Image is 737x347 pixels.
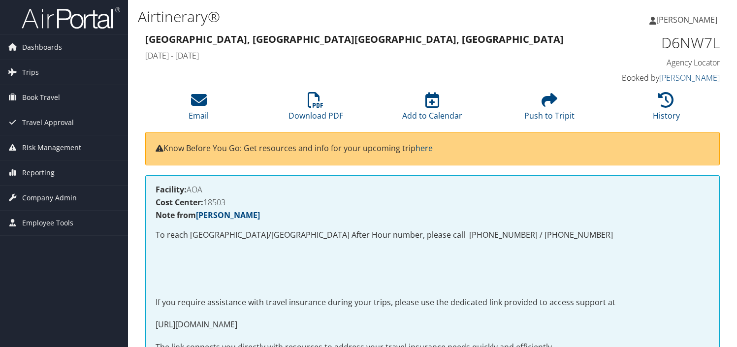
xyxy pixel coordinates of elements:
p: If you require assistance with travel insurance during your trips, please use the dedicated link ... [156,296,709,309]
span: Book Travel [22,85,60,110]
h4: [DATE] - [DATE] [145,50,573,61]
a: [PERSON_NAME] [196,210,260,221]
p: Know Before You Go: Get resources and info for your upcoming trip [156,142,709,155]
img: airportal-logo.png [22,6,120,30]
p: To reach [GEOGRAPHIC_DATA]/[GEOGRAPHIC_DATA] After Hour number, please call [PHONE_NUMBER] / [PHO... [156,229,709,242]
span: Travel Approval [22,110,74,135]
span: Employee Tools [22,211,73,235]
h1: D6NW7L [587,32,720,53]
span: Risk Management [22,135,81,160]
h4: Agency Locator [587,57,720,68]
strong: Cost Center: [156,197,203,208]
a: History [653,97,680,121]
h1: Airtinerary® [138,6,531,27]
strong: [GEOGRAPHIC_DATA], [GEOGRAPHIC_DATA] [GEOGRAPHIC_DATA], [GEOGRAPHIC_DATA] [145,32,564,46]
h4: Booked by [587,72,720,83]
h4: 18503 [156,198,709,206]
a: here [416,143,433,154]
span: Dashboards [22,35,62,60]
a: [PERSON_NAME] [649,5,727,34]
a: Email [189,97,209,121]
a: Add to Calendar [402,97,462,121]
span: Trips [22,60,39,85]
a: Push to Tripit [524,97,575,121]
span: Reporting [22,160,55,185]
span: [PERSON_NAME] [656,14,717,25]
p: [URL][DOMAIN_NAME] [156,318,709,331]
strong: Note from [156,210,260,221]
span: Company Admin [22,186,77,210]
h4: AOA [156,186,709,193]
a: [PERSON_NAME] [659,72,720,83]
strong: Facility: [156,184,187,195]
a: Download PDF [288,97,343,121]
